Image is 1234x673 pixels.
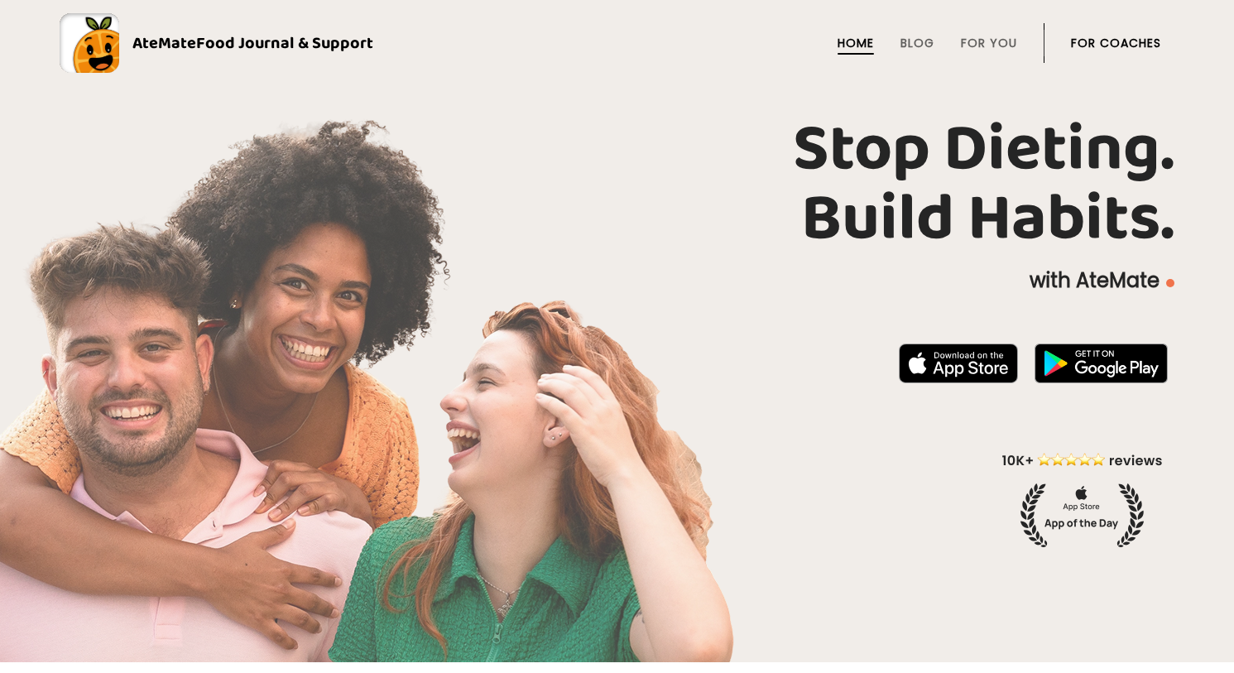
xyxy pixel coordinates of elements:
img: badge-download-google.png [1035,344,1168,383]
span: Food Journal & Support [196,30,373,56]
div: AteMate [119,30,373,56]
a: For You [961,36,1017,50]
img: home-hero-appoftheday.png [990,450,1174,547]
p: with AteMate [60,267,1174,294]
img: badge-download-apple.svg [899,344,1018,383]
h1: Stop Dieting. Build Habits. [60,115,1174,254]
a: Home [838,36,874,50]
a: Blog [900,36,934,50]
a: AteMateFood Journal & Support [60,13,1174,73]
a: For Coaches [1071,36,1161,50]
